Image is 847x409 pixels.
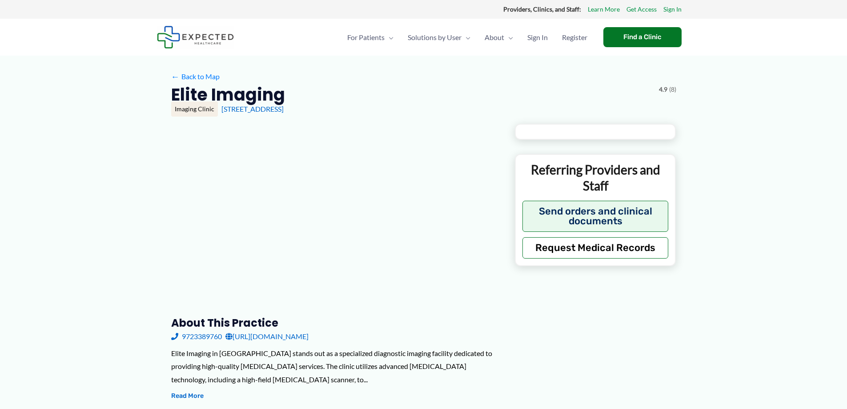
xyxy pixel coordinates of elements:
[221,105,284,113] a: [STREET_ADDRESS]
[171,84,285,105] h2: Elite Imaging
[340,22,594,53] nav: Primary Site Navigation
[562,22,587,53] span: Register
[659,84,667,95] span: 4.9
[503,5,581,13] strong: Providers, Clinics, and Staff:
[171,70,220,83] a: ←Back to Map
[171,347,501,386] div: Elite Imaging in [GEOGRAPHIC_DATA] stands out as a specialized diagnostic imaging facility dedica...
[522,237,669,259] button: Request Medical Records
[347,22,385,53] span: For Patients
[171,391,204,401] button: Read More
[555,22,594,53] a: Register
[171,72,180,81] span: ←
[340,22,401,53] a: For PatientsMenu Toggle
[171,330,222,343] a: 9723389760
[462,22,470,53] span: Menu Toggle
[522,201,669,232] button: Send orders and clinical documents
[663,4,682,15] a: Sign In
[171,316,501,330] h3: About this practice
[603,27,682,47] a: Find a Clinic
[626,4,657,15] a: Get Access
[522,162,669,194] p: Referring Providers and Staff
[527,22,548,53] span: Sign In
[504,22,513,53] span: Menu Toggle
[588,4,620,15] a: Learn More
[485,22,504,53] span: About
[669,84,676,95] span: (8)
[225,330,309,343] a: [URL][DOMAIN_NAME]
[478,22,520,53] a: AboutMenu Toggle
[157,26,234,49] img: Expected Healthcare Logo - side, dark font, small
[385,22,393,53] span: Menu Toggle
[520,22,555,53] a: Sign In
[401,22,478,53] a: Solutions by UserMenu Toggle
[408,22,462,53] span: Solutions by User
[171,101,218,117] div: Imaging Clinic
